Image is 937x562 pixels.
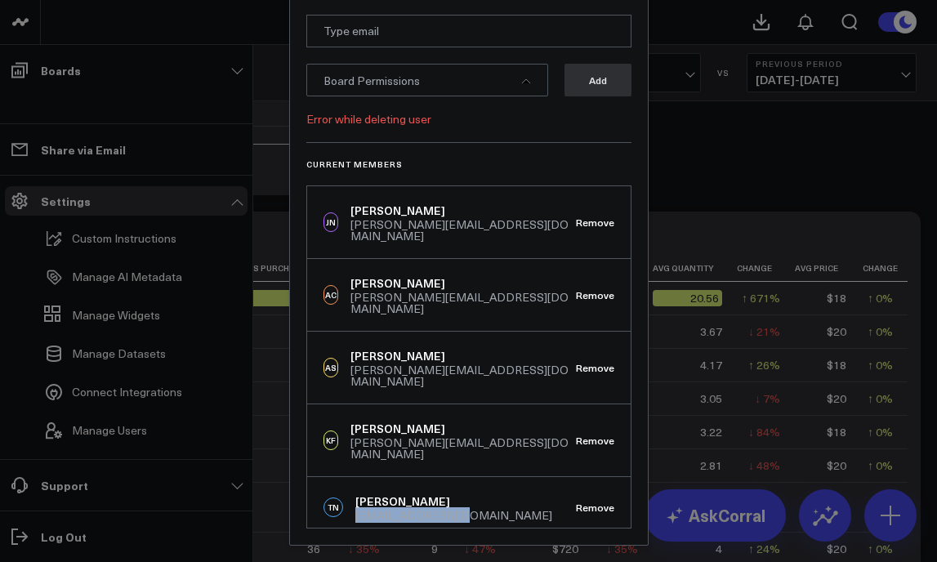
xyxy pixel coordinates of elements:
div: [PERSON_NAME] [350,348,575,364]
button: Remove [576,362,614,373]
div: KF [323,430,339,450]
button: Remove [576,289,614,301]
input: Type email [306,15,631,47]
button: Remove [576,502,614,513]
div: [PERSON_NAME][EMAIL_ADDRESS][DOMAIN_NAME] [350,364,575,387]
div: Error while deleting user [306,113,631,126]
div: AC [323,285,339,305]
div: [PERSON_NAME] [350,275,575,292]
span: Board Permissions [323,73,420,88]
div: JN [323,212,339,232]
div: TN [323,497,343,517]
button: Remove [576,216,614,228]
button: Add [564,64,631,96]
div: AS [323,358,339,377]
div: [PERSON_NAME] [350,421,575,437]
div: [PERSON_NAME][EMAIL_ADDRESS][DOMAIN_NAME] [350,292,575,314]
div: [PERSON_NAME][EMAIL_ADDRESS][DOMAIN_NAME] [350,437,575,460]
div: [PERSON_NAME] [355,493,552,510]
h3: Current Members [306,159,631,169]
div: [EMAIL_ADDRESS][DOMAIN_NAME] [355,510,552,521]
div: [PERSON_NAME] [350,203,575,219]
button: Remove [576,435,614,446]
div: [PERSON_NAME][EMAIL_ADDRESS][DOMAIN_NAME] [350,219,575,242]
